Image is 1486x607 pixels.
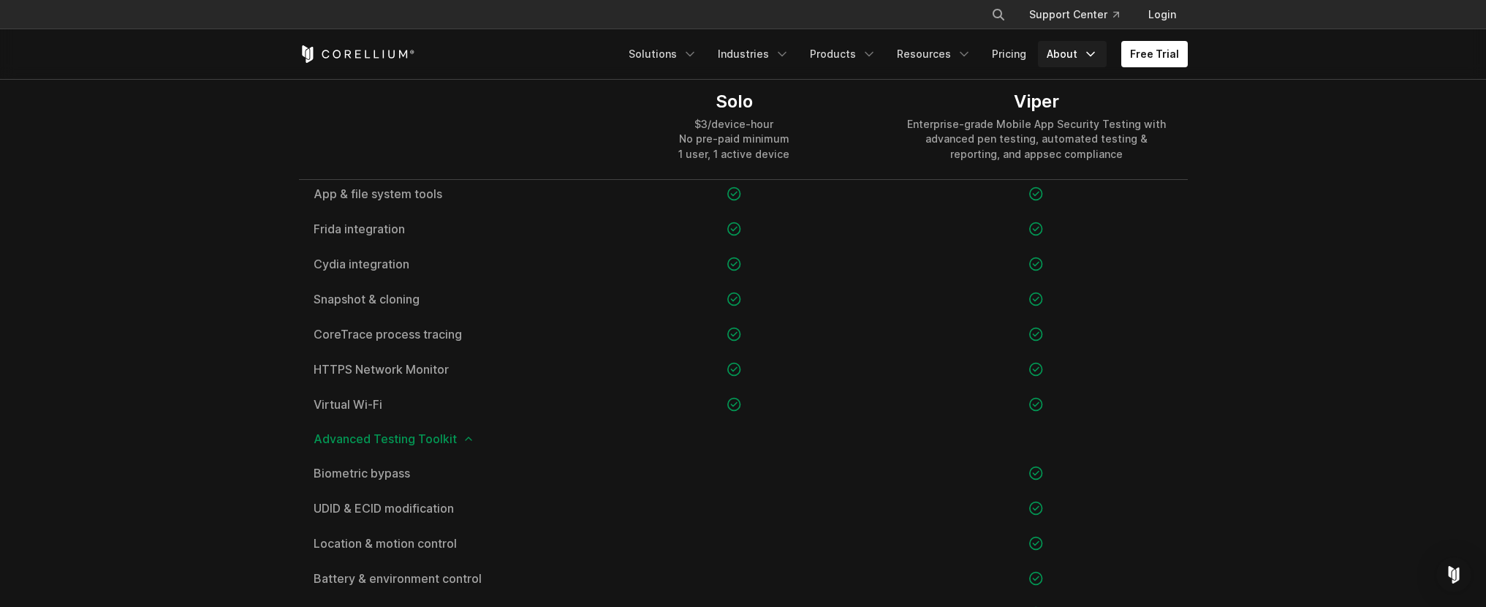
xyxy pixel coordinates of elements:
a: Products [801,41,885,67]
div: Navigation Menu [620,41,1188,67]
a: CoreTrace process tracing [314,328,569,340]
a: Battery & environment control [314,573,569,584]
a: Resources [888,41,980,67]
a: UDID & ECID modification [314,502,569,514]
div: Enterprise-grade Mobile App Security Testing with advanced pen testing, automated testing & repor... [900,117,1172,161]
a: Virtual Wi-Fi [314,399,569,410]
div: Navigation Menu [974,1,1188,28]
div: Solo [678,91,789,113]
a: Cydia integration [314,258,569,270]
a: Location & motion control [314,538,569,549]
a: Frida integration [314,223,569,235]
a: Free Trial [1121,41,1188,67]
a: App & file system tools [314,188,569,200]
a: Biometric bypass [314,467,569,479]
button: Search [985,1,1012,28]
a: Corellium Home [299,45,415,63]
div: $3/device-hour No pre-paid minimum 1 user, 1 active device [678,117,789,161]
a: Login [1137,1,1188,28]
span: Advanced Testing Toolkit [314,433,1173,445]
a: Support Center [1017,1,1131,28]
div: Viper [900,91,1172,113]
a: Industries [709,41,798,67]
a: Pricing [983,41,1035,67]
a: HTTPS Network Monitor [314,363,569,375]
a: Snapshot & cloning [314,293,569,305]
a: About [1038,41,1107,67]
div: Open Intercom Messenger [1436,557,1471,592]
a: Solutions [620,41,706,67]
